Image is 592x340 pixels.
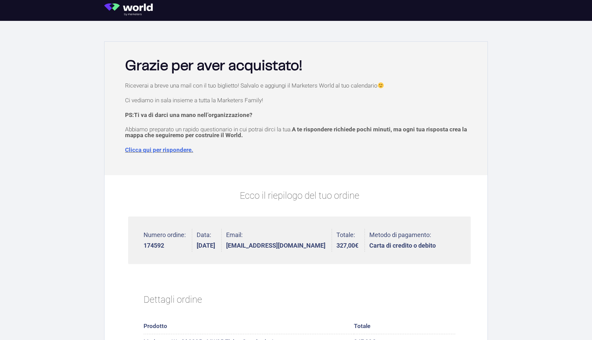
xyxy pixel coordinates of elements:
p: Ecco il riepilogo del tuo ordine [128,189,471,203]
span: Ti va di darci una mano nell’organizzazione? [134,112,252,118]
p: Abbiamo preparato un rapido questionario in cui potrai dirci la tua. [125,127,474,138]
li: Totale: [336,229,365,252]
li: Email: [226,229,332,252]
img: 🙂 [378,82,384,88]
span: € [355,242,358,249]
th: Totale [354,319,455,334]
strong: [DATE] [197,243,215,249]
strong: [EMAIL_ADDRESS][DOMAIN_NAME] [226,243,325,249]
bdi: 327,00 [336,242,358,249]
strong: Carta di credito o debito [369,243,436,249]
a: Clicca qui per rispondere. [125,146,193,153]
h2: Dettagli ordine [144,286,455,314]
b: Grazie per aver acquistato! [125,59,302,73]
p: Ci vediamo in sala insieme a tutta la Marketers Family! [125,97,474,103]
li: Data: [197,229,222,252]
p: Riceverai a breve una mail con il tuo biglietto! Salvalo e aggiungi il Marketers World al tuo cal... [125,82,474,89]
span: A te rispondere richiede pochi minuti, ma ogni tua risposta crea la mappa che seguiremo per costr... [125,126,467,139]
th: Prodotto [144,319,354,334]
strong: PS: [125,112,252,118]
strong: 174592 [144,243,186,249]
li: Numero ordine: [144,229,192,252]
li: Metodo di pagamento: [369,229,436,252]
